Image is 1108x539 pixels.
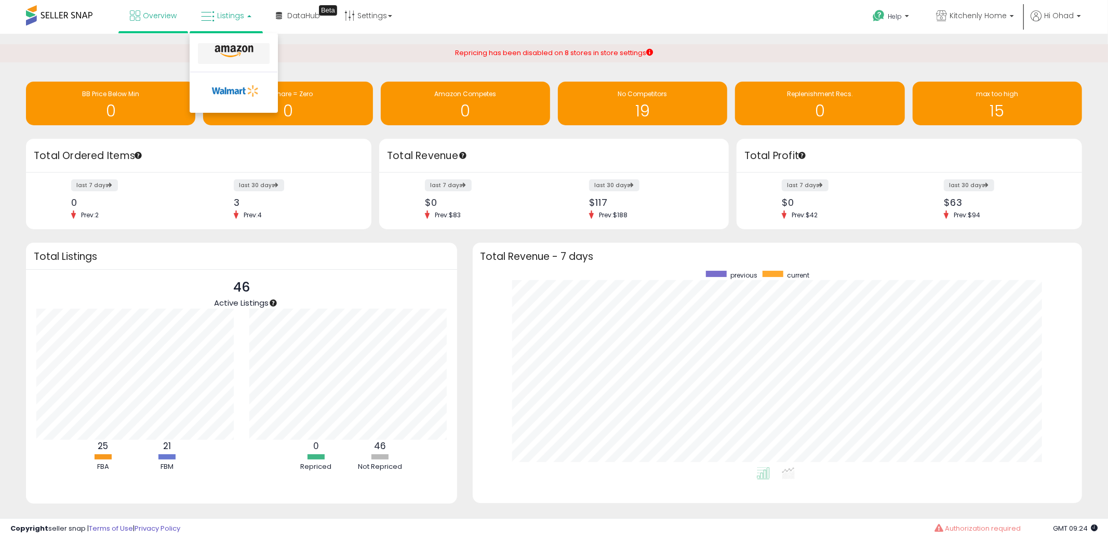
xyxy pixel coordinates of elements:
[34,149,364,163] h3: Total Ordered Items
[1031,10,1081,34] a: Hi Ohad
[143,10,177,21] span: Overview
[263,89,313,98] span: BB Share = Zero
[203,82,372,125] a: BB Share = Zero 0
[234,197,353,208] div: 3
[214,297,269,308] span: Active Listings
[872,9,885,22] i: Get Help
[589,179,639,191] label: last 30 days
[10,524,180,534] div: seller snap | |
[31,102,190,120] h1: 0
[134,151,143,160] div: Tooltip anchor
[1053,523,1098,533] span: 2025-09-16 09:24 GMT
[1044,10,1074,21] span: Hi Ohad
[944,197,1063,208] div: $63
[98,440,108,452] b: 25
[89,523,133,533] a: Terms of Use
[425,197,546,208] div: $0
[480,253,1074,260] h3: Total Revenue - 7 days
[319,5,337,16] div: Tooltip anchor
[787,89,853,98] span: Replenishment Recs.
[238,211,267,219] span: Prev: 4
[72,462,134,472] div: FBA
[945,523,1021,533] span: Authorization required
[918,102,1077,120] h1: 15
[976,89,1019,98] span: max too high
[34,253,449,260] h3: Total Listings
[425,179,472,191] label: last 7 days
[76,211,104,219] span: Prev: 2
[234,179,284,191] label: last 30 days
[944,179,994,191] label: last 30 days
[10,523,48,533] strong: Copyright
[313,440,319,452] b: 0
[740,102,899,120] h1: 0
[735,82,904,125] a: Replenishment Recs. 0
[214,278,269,297] p: 46
[949,211,985,219] span: Prev: $94
[26,82,195,125] a: BB Price Below Min 0
[217,10,244,21] span: Listings
[787,271,809,280] span: current
[387,149,721,163] h3: Total Revenue
[797,151,807,160] div: Tooltip anchor
[386,102,545,120] h1: 0
[208,102,367,120] h1: 0
[285,462,347,472] div: Repriced
[430,211,466,219] span: Prev: $83
[135,523,180,533] a: Privacy Policy
[864,2,919,34] a: Help
[136,462,198,472] div: FBM
[558,82,727,125] a: No Competitors 19
[594,211,633,219] span: Prev: $188
[374,440,386,452] b: 46
[744,149,1074,163] h3: Total Profit
[913,82,1082,125] a: max too high 15
[782,179,829,191] label: last 7 days
[589,197,711,208] div: $117
[950,10,1007,21] span: Kitchenly Home
[434,89,496,98] span: Amazon Competes
[730,271,757,280] span: previous
[381,82,550,125] a: Amazon Competes 0
[618,89,668,98] span: No Competitors
[563,102,722,120] h1: 19
[455,48,653,58] div: Repricing has been disabled on 8 stores in store settings
[71,197,191,208] div: 0
[782,197,901,208] div: $0
[269,298,278,308] div: Tooltip anchor
[163,440,171,452] b: 21
[888,12,902,21] span: Help
[71,179,118,191] label: last 7 days
[82,89,139,98] span: BB Price Below Min
[349,462,411,472] div: Not Repriced
[458,151,468,160] div: Tooltip anchor
[287,10,320,21] span: DataHub
[786,211,823,219] span: Prev: $42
